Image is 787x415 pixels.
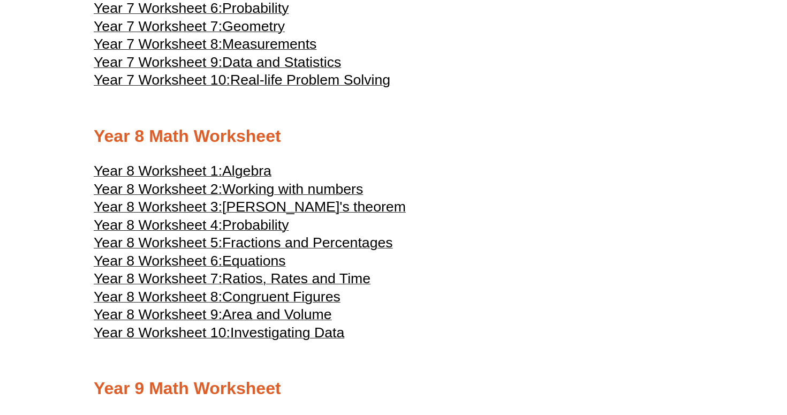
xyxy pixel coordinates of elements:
span: Year 7 Worksheet 9: [94,54,222,70]
span: Year 8 Worksheet 5: [94,235,222,251]
span: [PERSON_NAME]'s theorem [222,199,406,215]
span: Algebra [222,163,271,179]
a: Year 8 Worksheet 4:Probability [94,222,289,232]
span: Year 8 Worksheet 9: [94,306,222,322]
span: Probability [222,217,289,233]
span: Year 8 Worksheet 1: [94,163,222,179]
a: Year 8 Worksheet 6:Equations [94,258,286,268]
span: Year 8 Worksheet 10: [94,325,230,341]
span: Congruent Figures [222,289,340,305]
span: Data and Statistics [222,54,341,70]
a: Year 8 Worksheet 5:Fractions and Percentages [94,239,393,250]
a: Year 8 Worksheet 8:Congruent Figures [94,293,340,304]
span: Year 7 Worksheet 10: [94,72,230,88]
a: Year 7 Worksheet 9:Data and Statistics [94,59,341,70]
span: Year 7 Worksheet 7: [94,18,222,34]
span: Year 8 Worksheet 7: [94,270,222,286]
a: Year 8 Worksheet 7:Ratios, Rates and Time [94,275,370,286]
span: Investigating Data [230,325,344,341]
span: Year 8 Worksheet 8: [94,289,222,305]
span: Measurements [222,36,316,52]
span: Year 7 Worksheet 8: [94,36,222,52]
span: Real-life Problem Solving [230,72,390,88]
span: Ratios, Rates and Time [222,270,370,286]
span: Area and Volume [222,306,332,322]
span: Year 8 Worksheet 6: [94,253,222,269]
span: Working with numbers [222,181,363,197]
a: Year 8 Worksheet 9:Area and Volume [94,311,332,322]
a: Year 8 Worksheet 3:[PERSON_NAME]'s theorem [94,203,406,214]
a: Year 8 Worksheet 10:Investigating Data [94,329,344,340]
a: Year 8 Worksheet 2:Working with numbers [94,186,363,197]
span: Year 8 Worksheet 2: [94,181,222,197]
span: Year 8 Worksheet 4: [94,217,222,233]
h2: Year 9 Math Worksheet [94,378,693,400]
span: Geometry [222,18,285,34]
span: Year 8 Worksheet 3: [94,199,222,215]
a: Year 7 Worksheet 7:Geometry [94,23,285,34]
span: Fractions and Percentages [222,235,393,251]
iframe: Chat Widget [603,294,787,415]
a: Year 7 Worksheet 8:Measurements [94,41,316,51]
a: Year 7 Worksheet 6:Probability [94,5,289,16]
h2: Year 8 Math Worksheet [94,125,693,148]
a: Year 7 Worksheet 10:Real-life Problem Solving [94,77,390,87]
span: Equations [222,253,286,269]
a: Year 8 Worksheet 1:Algebra [94,168,271,178]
